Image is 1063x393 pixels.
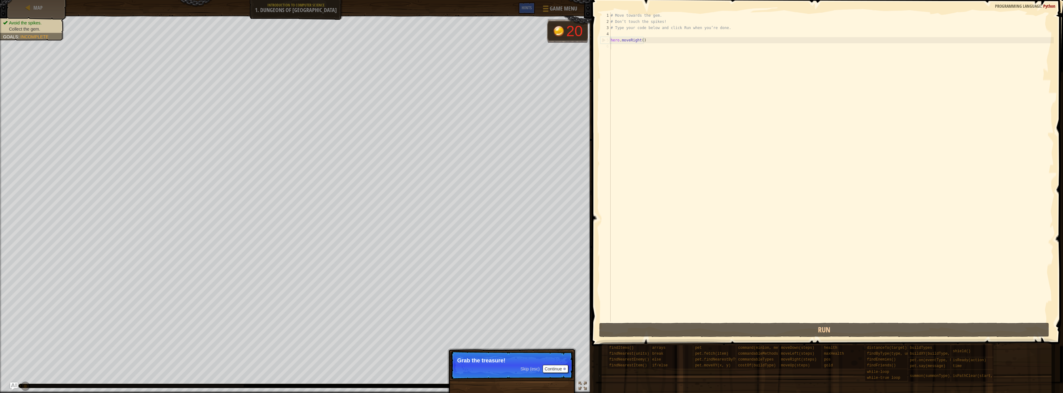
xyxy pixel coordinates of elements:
span: commandableMethods [738,352,778,356]
span: : [1041,3,1043,9]
span: Skip (esc) [520,366,540,371]
span: gold [824,363,833,368]
span: findNearestItem() [609,363,647,368]
span: pet.say(message) [910,364,945,368]
div: 3 [600,25,611,31]
a: Map [32,4,43,11]
span: pet.on(eventType, handler) [910,358,968,362]
span: break [652,352,663,356]
span: health [824,346,837,350]
span: pet [695,346,702,350]
span: Incomplete [20,34,49,39]
span: Game Menu [550,5,577,13]
span: findEnemies() [867,357,896,362]
span: buildXY(buildType, x, y) [910,352,963,356]
div: 5 [601,37,611,43]
button: Game Menu [538,2,581,17]
span: summon(summonType) [910,374,950,378]
div: 4 [600,31,611,37]
span: pet.findNearestByType(type) [695,357,755,362]
span: distanceTo(target) [867,346,907,350]
span: command(minion, method, arg1, arg2) [738,346,816,350]
span: findFriends() [867,363,896,368]
span: findByType(type, units) [867,352,918,356]
span: : [18,34,20,39]
span: findItems() [609,346,633,350]
span: shield() [953,349,971,353]
div: 6 [600,43,611,49]
span: Programming language [995,3,1041,9]
span: isReady(action) [953,358,986,362]
span: findNearestEnemy() [609,357,649,362]
span: maxHealth [824,352,844,356]
span: costOf(buildType) [738,363,776,368]
span: else [652,357,661,362]
span: pet.fetch(item) [695,352,728,356]
button: Continue [543,365,568,373]
span: commandableTypes [738,357,773,362]
span: Map [33,4,43,11]
span: Collect the gem. [9,27,40,32]
span: moveDown(steps) [781,346,814,350]
div: Team 'humans' has 20 gold. [547,19,588,43]
span: Python [1043,3,1055,9]
span: if/else [652,363,667,368]
span: moveLeft(steps) [781,352,814,356]
button: Ask AI [10,382,18,390]
span: moveUp(steps) [781,363,810,368]
span: findNearest(units) [609,352,649,356]
button: Run [599,323,1049,337]
span: time [953,364,962,368]
span: buildTypes [910,346,932,350]
li: Collect the gem. [3,26,59,32]
div: 1 [600,12,611,19]
span: Goals [3,34,18,39]
span: arrays [652,346,665,350]
span: Hints [522,5,532,11]
span: Avoid the spikes. [9,20,42,25]
li: Avoid the spikes. [3,20,59,26]
p: Grab the treasure! [457,357,567,364]
div: 20 [566,23,583,38]
span: while-loop [867,370,889,374]
span: pos [824,357,831,362]
span: while-true loop [867,376,900,380]
div: 2 [600,19,611,25]
span: pet.moveXY(x, y) [695,363,731,368]
span: moveRight(steps) [781,357,816,362]
span: isPathClear(start, end) [953,374,1004,378]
